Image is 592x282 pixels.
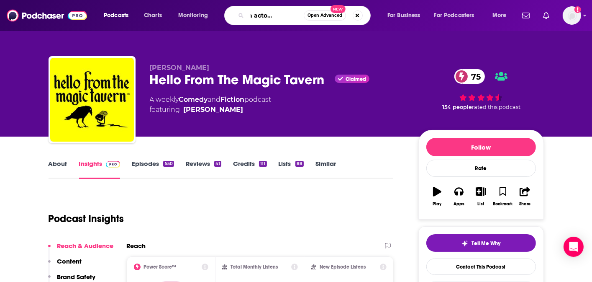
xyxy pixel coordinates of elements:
div: Play [433,202,441,207]
a: Reviews41 [186,160,221,179]
div: 41 [214,161,221,167]
button: Content [48,257,82,273]
span: Claimed [346,77,366,81]
svg: Add a profile image [574,6,581,13]
button: tell me why sparkleTell Me Why [426,234,536,252]
span: For Podcasters [434,10,474,21]
button: Reach & Audience [48,242,114,257]
p: Brand Safety [57,273,96,281]
span: Open Advanced [308,13,342,18]
span: rated this podcast [472,104,521,110]
img: tell me why sparkle [461,240,468,247]
button: open menu [487,9,517,22]
button: Bookmark [492,181,514,212]
div: Open Intercom Messenger [564,237,584,257]
button: open menu [382,9,431,22]
a: Charts [138,9,167,22]
button: open menu [429,9,487,22]
span: More [492,10,507,21]
p: Content [57,257,82,265]
img: Podchaser - Follow, Share and Rate Podcasts [7,8,87,23]
div: 88 [295,161,304,167]
button: Play [426,181,448,212]
button: Apps [448,181,470,212]
a: Comedy [179,96,208,103]
a: Show notifications dropdown [519,8,533,23]
div: [PERSON_NAME] [184,105,243,115]
span: Monitoring [178,10,208,21]
img: Podchaser Pro [106,161,120,168]
div: 75 154 peoplerated this podcast [418,64,544,116]
div: Rate [426,160,536,177]
a: Contact This Podcast [426,259,536,275]
a: Credits111 [233,160,267,179]
button: Follow [426,138,536,156]
a: Fiction [221,96,245,103]
h2: Power Score™ [144,264,177,270]
span: 154 people [443,104,472,110]
span: 75 [463,69,485,84]
h2: Total Monthly Listens [231,264,278,270]
span: New [331,5,346,13]
img: User Profile [563,6,581,25]
button: List [470,181,492,212]
div: A weekly podcast [150,95,272,115]
div: Search podcasts, credits, & more... [232,6,379,25]
span: Tell Me Why [472,240,500,247]
div: Share [519,202,530,207]
span: featuring [150,105,272,115]
div: 550 [163,161,174,167]
div: List [478,202,484,207]
a: Episodes550 [132,160,174,179]
div: Bookmark [493,202,513,207]
p: Reach & Audience [57,242,114,250]
span: and [208,96,221,103]
h1: Podcast Insights [49,212,124,225]
span: For Business [387,10,420,21]
img: Hello From The Magic Tavern [50,58,134,142]
div: 111 [259,161,267,167]
span: Logged in as ocharlson [563,6,581,25]
h2: Reach [127,242,146,250]
input: Search podcasts, credits, & more... [247,9,304,22]
button: Show profile menu [563,6,581,25]
span: [PERSON_NAME] [150,64,210,72]
h2: New Episode Listens [320,264,366,270]
button: Open AdvancedNew [304,10,346,21]
a: 75 [454,69,485,84]
span: Podcasts [104,10,128,21]
a: Lists88 [279,160,304,179]
span: Charts [144,10,162,21]
a: InsightsPodchaser Pro [79,160,120,179]
button: Share [514,181,536,212]
div: Apps [454,202,464,207]
a: Show notifications dropdown [540,8,553,23]
button: open menu [172,9,219,22]
a: About [49,160,67,179]
button: open menu [98,9,139,22]
a: Similar [315,160,336,179]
